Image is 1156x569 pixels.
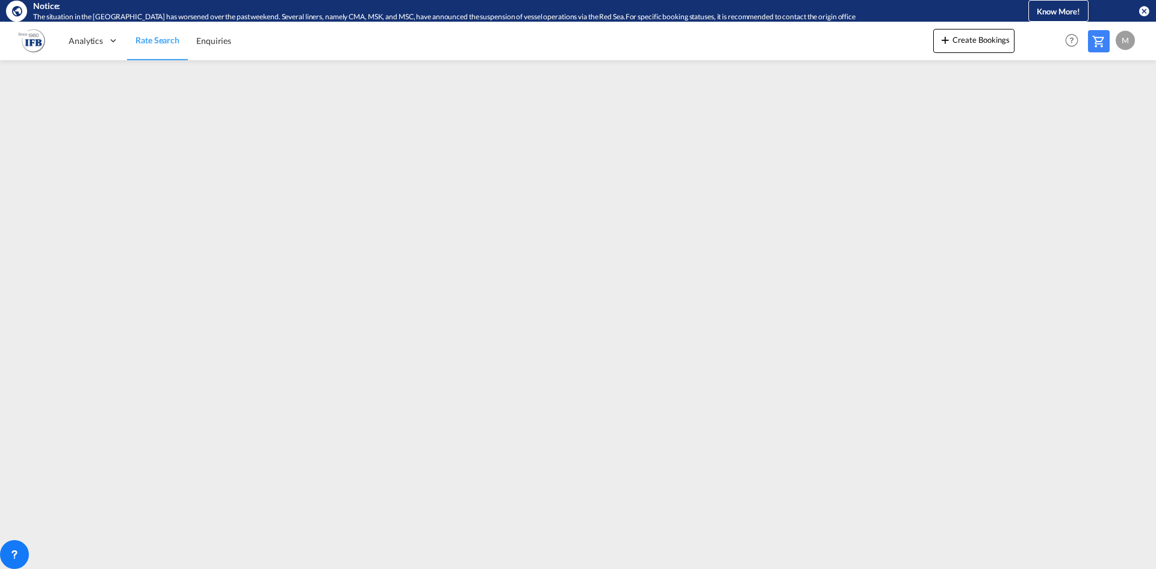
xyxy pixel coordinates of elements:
[33,12,978,22] div: The situation in the Red Sea has worsened over the past weekend. Several liners, namely CMA, MSK,...
[1037,7,1080,16] span: Know More!
[60,21,127,60] div: Analytics
[18,27,45,54] img: b628ab10256c11eeb52753acbc15d091.png
[938,33,952,47] md-icon: icon-plus 400-fg
[188,21,240,60] a: Enquiries
[1061,30,1082,51] span: Help
[933,29,1015,53] button: icon-plus 400-fgCreate Bookings
[69,35,103,47] span: Analytics
[1138,5,1150,17] button: icon-close-circle
[196,36,231,46] span: Enquiries
[11,5,23,17] md-icon: icon-earth
[1061,30,1088,52] div: Help
[1116,31,1135,50] div: M
[135,35,179,45] span: Rate Search
[127,21,188,60] a: Rate Search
